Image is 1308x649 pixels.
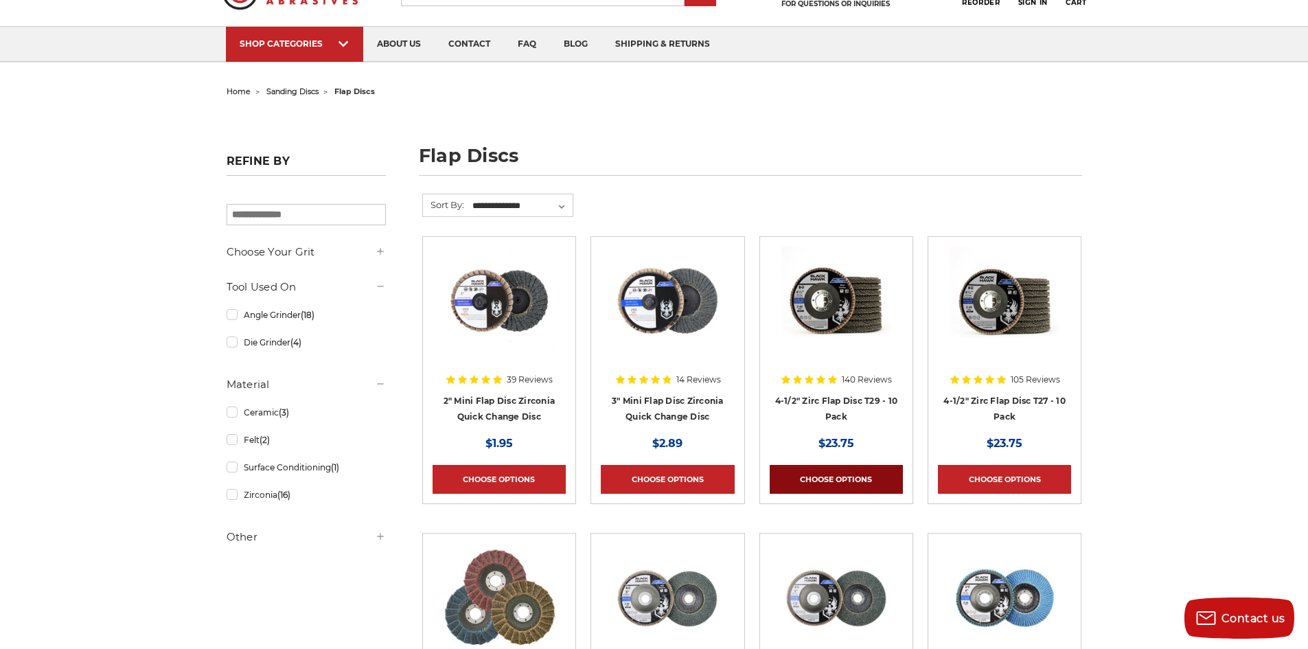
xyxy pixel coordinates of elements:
[266,87,319,96] a: sanding discs
[818,437,854,450] span: $23.75
[227,376,386,393] h5: Material
[770,465,903,494] a: Choose Options
[227,87,251,96] a: home
[775,396,898,422] a: 4-1/2" Zirc Flap Disc T29 - 10 Pack
[601,247,734,380] a: BHA 3" Quick Change 60 Grit Flap Disc for Fine Grinding and Finishing
[423,194,464,215] label: Sort By:
[277,490,290,500] span: (16)
[227,244,386,260] h5: Choose Your Grit
[334,87,375,96] span: flap discs
[227,400,386,424] a: Ceramic
[301,310,314,320] span: (18)
[331,462,339,472] span: (1)
[938,247,1071,380] a: Black Hawk 4-1/2" x 7/8" Flap Disc Type 27 - 10 Pack
[1221,612,1285,625] span: Contact us
[363,27,435,62] a: about us
[612,247,722,356] img: BHA 3" Quick Change 60 Grit Flap Disc for Fine Grinding and Finishing
[507,376,553,384] span: 39 Reviews
[279,407,289,418] span: (3)
[601,27,724,62] a: shipping & returns
[504,27,550,62] a: faq
[433,465,566,494] a: Choose Options
[652,437,682,450] span: $2.89
[943,396,1066,422] a: 4-1/2" Zirc Flap Disc T27 - 10 Pack
[601,465,734,494] a: Choose Options
[950,247,1059,356] img: Black Hawk 4-1/2" x 7/8" Flap Disc Type 27 - 10 Pack
[842,376,892,384] span: 140 Reviews
[444,396,555,422] a: 2" Mini Flap Disc Zirconia Quick Change Disc
[444,247,554,356] img: Black Hawk Abrasives 2-inch Zirconia Flap Disc with 60 Grit Zirconia for Smooth Finishing
[987,437,1022,450] span: $23.75
[485,437,513,450] span: $1.95
[227,483,386,507] a: Zirconia
[781,247,891,356] img: 4.5" Black Hawk Zirconia Flap Disc 10 Pack
[227,303,386,327] a: Angle Grinder
[290,337,301,348] span: (4)
[227,330,386,354] a: Die Grinder
[1184,597,1294,639] button: Contact us
[550,27,601,62] a: blog
[433,247,566,380] a: Black Hawk Abrasives 2-inch Zirconia Flap Disc with 60 Grit Zirconia for Smooth Finishing
[227,455,386,479] a: Surface Conditioning
[435,27,504,62] a: contact
[227,279,386,295] h5: Tool Used On
[938,465,1071,494] a: Choose Options
[612,396,724,422] a: 3" Mini Flap Disc Zirconia Quick Change Disc
[770,247,903,380] a: 4.5" Black Hawk Zirconia Flap Disc 10 Pack
[1011,376,1060,384] span: 105 Reviews
[260,435,270,445] span: (2)
[240,38,349,49] div: SHOP CATEGORIES
[227,155,386,176] h5: Refine by
[470,196,573,216] select: Sort By:
[419,146,1082,176] h1: flap discs
[227,428,386,452] a: Felt
[676,376,721,384] span: 14 Reviews
[227,529,386,545] h5: Other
